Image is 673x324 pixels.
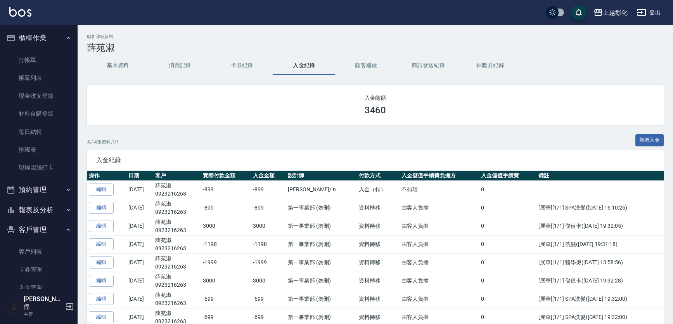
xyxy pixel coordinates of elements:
td: [展華][1/1] 儲值卡([DATE] 19:32:28) [536,272,664,290]
a: 排班表 [3,141,74,159]
td: 薛苑淑 [153,290,201,308]
td: -1198 [201,235,251,253]
td: 薛苑淑 [153,253,201,272]
td: 薛苑淑 [153,272,201,290]
th: 客戶 [153,171,201,181]
th: 備註 [536,171,664,181]
td: 薛苑淑 [153,235,201,253]
th: 入金金額 [251,171,286,181]
td: 由客人負擔 [400,290,479,308]
td: 3000 [251,217,286,235]
a: 材料自購登錄 [3,105,74,123]
td: 資料轉移 [357,272,400,290]
td: 第一事業部 (勿刪) [286,217,357,235]
button: 預約管理 [3,180,74,200]
p: 0923216263 [155,281,199,289]
button: save [571,5,586,20]
td: 0 [479,235,536,253]
a: 編輯 [89,275,114,287]
p: 0923216263 [155,190,199,198]
th: 日期 [126,171,154,181]
button: 消費記錄 [149,56,211,75]
td: 3000 [251,272,286,290]
h3: 薛苑淑 [87,42,664,53]
td: 3000 [201,217,251,235]
td: 0 [479,253,536,272]
td: 由客人負擔 [400,253,479,272]
td: 薛苑淑 [153,217,201,235]
th: 操作 [87,171,126,181]
td: 0 [479,217,536,235]
button: 報表及分析 [3,200,74,220]
td: -1999 [201,253,251,272]
p: 0923216263 [155,226,199,234]
td: 由客人負擔 [400,272,479,290]
th: 入金儲值手續費 [479,171,536,181]
a: 編輯 [89,184,114,196]
a: 編輯 [89,202,114,214]
a: 客戶列表 [3,243,74,261]
button: 新增入金 [635,134,664,146]
td: [DATE] [126,199,154,217]
td: 資料轉移 [357,290,400,308]
button: 上越彰化 [590,5,631,21]
a: 現場電腦打卡 [3,159,74,177]
td: 資料轉移 [357,253,400,272]
td: [展華][1/1] 洗髮([DATE] 19:31:18) [536,235,664,253]
td: [DATE] [126,217,154,235]
th: 實際付款金額 [201,171,251,181]
button: 顧客追蹤 [335,56,397,75]
th: 入金儲值手續費負擔方 [400,171,479,181]
td: 資料轉移 [357,235,400,253]
p: 共 14 筆資料, 1 / 1 [87,139,119,146]
button: 櫃檯作業 [3,28,74,48]
td: 薛苑淑 [153,199,201,217]
h5: [PERSON_NAME]徨 [24,295,63,311]
td: -1198 [251,235,286,253]
img: Logo [9,7,31,17]
img: Person [6,299,22,314]
td: 第一事業部 (勿刪) [286,235,357,253]
td: -899 [251,180,286,199]
a: 打帳單 [3,51,74,69]
p: 主管 [24,311,63,318]
h2: 入金餘額 [96,94,654,102]
a: 編輯 [89,220,114,232]
td: 不扣項 [400,180,479,199]
td: [展華][1/1] SPA洗髮([DATE] 16:10:26) [536,199,664,217]
td: -699 [251,290,286,308]
p: 0923216263 [155,208,199,216]
td: [DATE] [126,180,154,199]
h2: 顧客詳細資料 [87,34,664,39]
h3: 3460 [365,105,386,116]
td: 第一事業部 (勿刪) [286,272,357,290]
td: [DATE] [126,253,154,272]
a: 現金收支登錄 [3,87,74,105]
button: 客戶管理 [3,220,74,240]
a: 入金管理 [3,279,74,296]
td: 0 [479,272,536,290]
td: 第一事業部 (勿刪) [286,253,357,272]
button: 登出 [634,5,664,20]
th: 設計師 [286,171,357,181]
td: [PERSON_NAME] / n [286,180,357,199]
td: [展華][1/1] 醫學燙([DATE] 13:58:56) [536,253,664,272]
a: 編輯 [89,311,114,323]
span: 入金紀錄 [96,156,654,164]
td: -1999 [251,253,286,272]
p: 0923216263 [155,244,199,253]
p: 0923216263 [155,299,199,307]
div: 上越彰化 [603,8,628,17]
td: 3000 [201,272,251,290]
td: 由客人負擔 [400,199,479,217]
td: 0 [479,290,536,308]
button: 基本資料 [87,56,149,75]
td: -899 [251,199,286,217]
td: [展華][1/1] 儲值卡([DATE] 19:32:05) [536,217,664,235]
td: 資料轉移 [357,217,400,235]
button: 入金紀錄 [273,56,335,75]
td: 由客人負擔 [400,235,479,253]
p: 0923216263 [155,263,199,271]
td: 0 [479,180,536,199]
td: 由客人負擔 [400,217,479,235]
